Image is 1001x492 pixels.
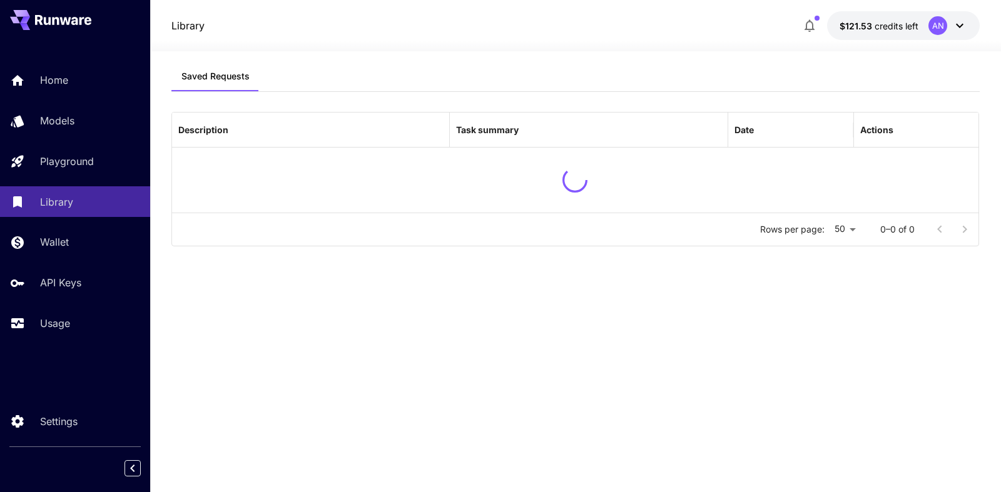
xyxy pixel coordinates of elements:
[40,73,68,88] p: Home
[171,18,205,33] nav: breadcrumb
[124,460,141,476] button: Collapse sidebar
[875,21,918,31] span: credits left
[40,316,70,331] p: Usage
[134,457,150,479] div: Collapse sidebar
[178,124,228,135] div: Description
[830,220,860,238] div: 50
[860,124,893,135] div: Actions
[40,194,73,209] p: Library
[40,234,69,249] p: Wallet
[840,19,918,33] div: $121.53177
[734,124,754,135] div: Date
[928,16,947,35] div: AN
[181,71,250,82] span: Saved Requests
[840,21,875,31] span: $121.53
[880,223,915,236] p: 0–0 of 0
[40,113,74,128] p: Models
[40,275,81,290] p: API Keys
[171,18,205,33] a: Library
[40,414,78,429] p: Settings
[40,154,94,169] p: Playground
[456,124,519,135] div: Task summary
[760,223,825,236] p: Rows per page:
[827,11,980,40] button: $121.53177AN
